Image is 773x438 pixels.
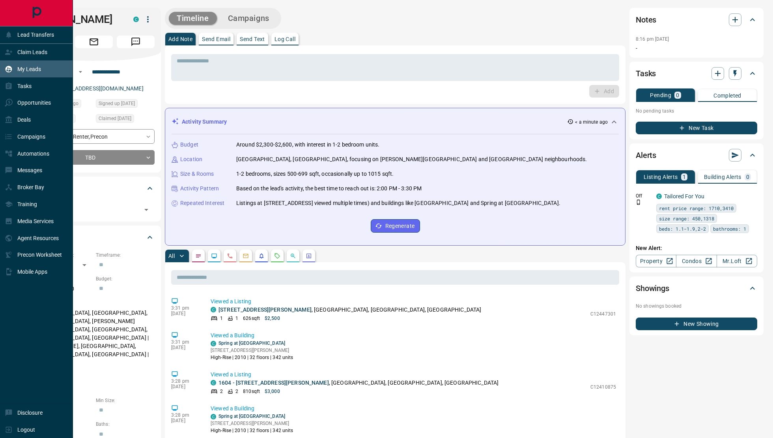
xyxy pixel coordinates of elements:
[171,345,199,350] p: [DATE]
[274,253,280,259] svg: Requests
[171,418,199,423] p: [DATE]
[99,115,131,122] span: Claimed [DATE]
[713,225,746,233] span: bathrooms: 1
[265,315,280,322] p: $2,500
[240,36,265,42] p: Send Text
[211,370,616,379] p: Viewed a Listing
[141,204,152,215] button: Open
[676,92,679,98] p: 0
[717,255,757,267] a: Mr.Loft
[171,339,199,345] p: 3:31 pm
[96,252,155,259] p: Timeframe:
[236,170,394,178] p: 1-2 bedrooms, sizes 500-699 sqft, occasionally up to 1015 sqft.
[636,282,669,295] h2: Showings
[202,36,230,42] p: Send Email
[236,199,560,207] p: Listings at [STREET_ADDRESS] viewed multiple times) and buildings like [GEOGRAPHIC_DATA] and Spri...
[33,373,155,380] p: Motivation:
[33,179,155,198] div: Tags
[650,92,671,98] p: Pending
[171,378,199,384] p: 3:28 pm
[636,149,656,162] h2: Alerts
[590,310,616,318] p: C12447301
[218,379,499,387] p: , [GEOGRAPHIC_DATA], [GEOGRAPHIC_DATA], [GEOGRAPHIC_DATA]
[235,388,238,395] p: 2
[683,174,686,180] p: 1
[76,67,85,77] button: Open
[243,253,249,259] svg: Emails
[636,303,757,310] p: No showings booked
[659,225,706,233] span: beds: 1.1-1.9,2-2
[211,297,616,306] p: Viewed a Listing
[171,384,199,389] p: [DATE]
[656,194,662,199] div: condos.ca
[96,114,155,125] div: Tue Oct 07 2025
[704,174,741,180] p: Building Alerts
[636,44,757,53] p: -
[96,397,155,404] p: Min Size:
[211,420,293,427] p: [STREET_ADDRESS][PERSON_NAME]
[211,307,216,312] div: condos.ca
[180,170,214,178] p: Size & Rooms
[180,155,202,164] p: Location
[290,253,296,259] svg: Opportunities
[713,93,741,98] p: Completed
[306,253,312,259] svg: Agent Actions
[676,255,717,267] a: Condos
[636,105,757,117] p: No pending tasks
[636,279,757,298] div: Showings
[274,36,295,42] p: Log Call
[171,412,199,418] p: 3:28 pm
[211,253,217,259] svg: Lead Browsing Activity
[168,36,192,42] p: Add Note
[180,141,198,149] p: Budget
[644,174,678,180] p: Listing Alerts
[218,306,312,313] a: [STREET_ADDRESS][PERSON_NAME]
[211,331,616,340] p: Viewed a Building
[664,193,704,199] a: Tailored For You
[220,388,223,395] p: 2
[575,118,608,126] p: < a minute ago
[218,340,285,346] a: Spring at [GEOGRAPHIC_DATA]
[171,311,199,316] p: [DATE]
[96,421,155,428] p: Baths:
[371,219,420,233] button: Regenerate
[220,12,277,25] button: Campaigns
[590,383,616,391] p: C12410875
[211,347,293,354] p: [STREET_ADDRESS][PERSON_NAME]
[33,299,155,306] p: Areas Searched:
[99,100,135,107] span: Signed up [DATE]
[636,318,757,330] button: New Showing
[180,184,219,193] p: Activity Pattern
[169,12,217,25] button: Timeline
[133,17,139,22] div: condos.ca
[636,192,652,199] p: Off
[75,36,113,48] span: Email
[236,141,380,149] p: Around $2,300-$2,600, with interest in 1-2 bedroom units.
[636,10,757,29] div: Notes
[659,204,734,212] span: rent price range: 1710,3410
[33,129,155,144] div: Renter , Precon
[96,275,155,282] p: Budget:
[33,228,155,247] div: Criteria
[227,253,233,259] svg: Calls
[117,36,155,48] span: Message
[168,253,175,259] p: All
[33,13,121,26] h1: [PERSON_NAME]
[636,122,757,134] button: New Task
[636,146,757,165] div: Alerts
[218,414,285,419] a: Spring at [GEOGRAPHIC_DATA]
[659,214,714,222] span: size range: 450,1318
[33,150,155,165] div: TBD
[236,155,587,164] p: [GEOGRAPHIC_DATA], [GEOGRAPHIC_DATA], focusing on [PERSON_NAME][GEOGRAPHIC_DATA] and [GEOGRAPHIC_...
[636,199,641,205] svg: Push Notification Only
[220,315,223,322] p: 1
[182,118,227,126] p: Activity Summary
[265,388,280,395] p: $3,000
[746,174,749,180] p: 0
[258,253,265,259] svg: Listing Alerts
[636,244,757,252] p: New Alert:
[636,64,757,83] div: Tasks
[180,199,224,207] p: Repeated Interest
[243,388,260,395] p: 810 sqft
[235,315,238,322] p: 1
